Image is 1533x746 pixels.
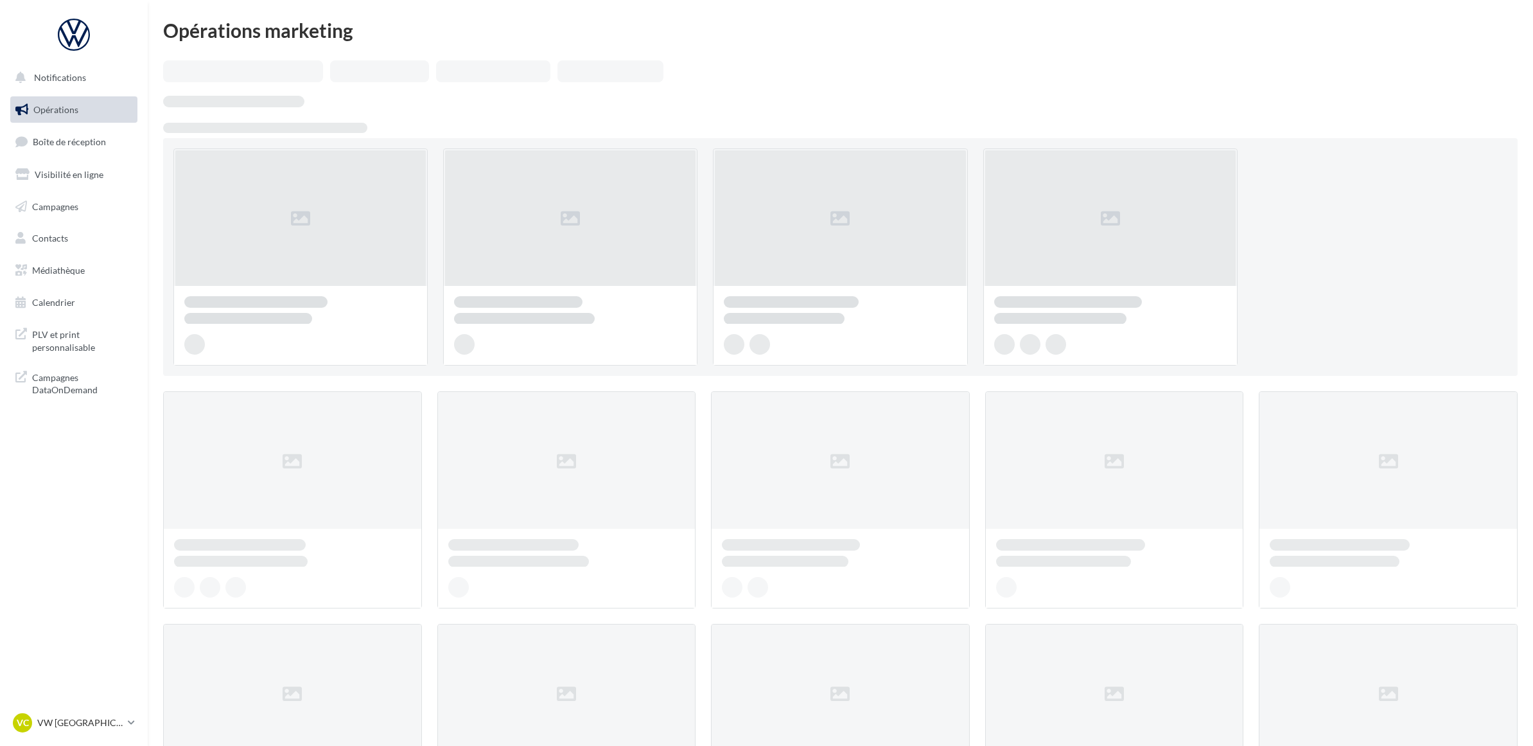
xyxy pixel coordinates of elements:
[8,225,140,252] a: Contacts
[8,364,140,402] a: Campagnes DataOnDemand
[8,193,140,220] a: Campagnes
[35,169,103,180] span: Visibilité en ligne
[32,265,85,276] span: Médiathèque
[32,233,68,244] span: Contacts
[8,289,140,316] a: Calendrier
[8,321,140,359] a: PLV et print personnalisable
[33,136,106,147] span: Boîte de réception
[32,200,78,211] span: Campagnes
[34,72,86,83] span: Notifications
[32,326,132,353] span: PLV et print personnalisable
[32,297,75,308] span: Calendrier
[32,369,132,396] span: Campagnes DataOnDemand
[37,716,123,729] p: VW [GEOGRAPHIC_DATA]
[8,128,140,155] a: Boîte de réception
[10,711,137,735] a: VC VW [GEOGRAPHIC_DATA]
[163,21,1518,40] div: Opérations marketing
[17,716,29,729] span: VC
[8,161,140,188] a: Visibilité en ligne
[8,64,135,91] button: Notifications
[8,257,140,284] a: Médiathèque
[33,104,78,115] span: Opérations
[8,96,140,123] a: Opérations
